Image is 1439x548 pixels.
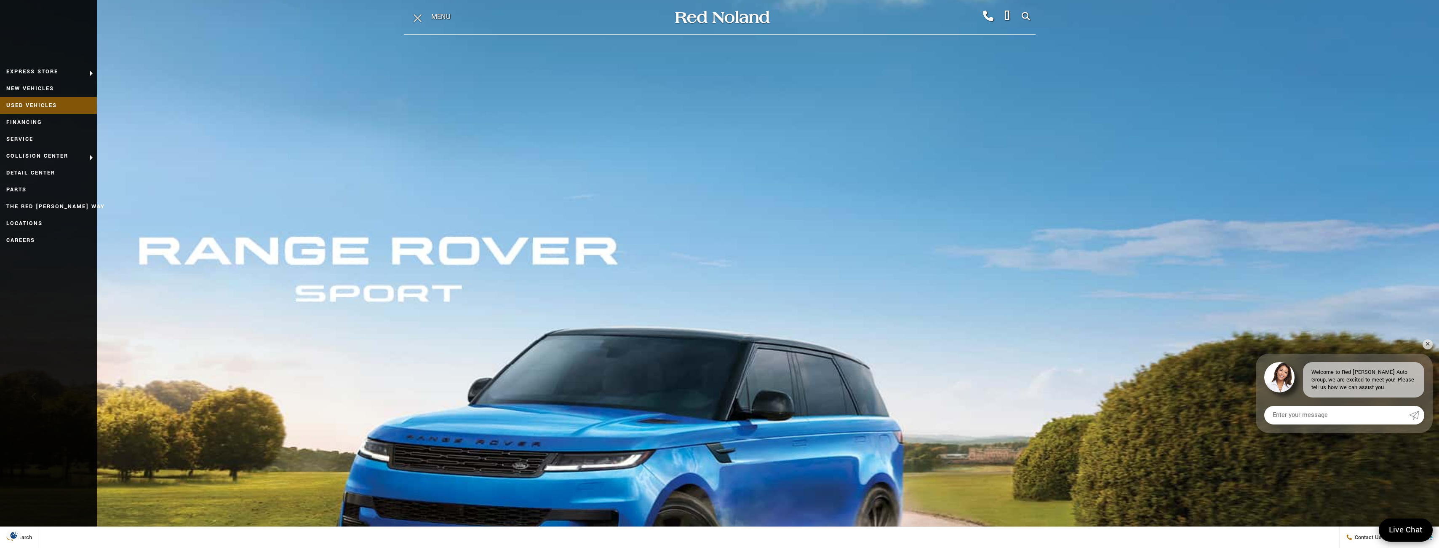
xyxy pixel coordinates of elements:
[1385,524,1427,536] span: Live Chat
[1409,406,1424,424] a: Submit
[1303,362,1424,398] div: Welcome to Red [PERSON_NAME] Auto Group, we are excited to meet you! Please tell us how we can as...
[4,531,24,540] section: Click to Open Cookie Consent Modal
[673,10,770,24] img: Red Noland Auto Group
[1264,362,1295,392] img: Agent profile photo
[1379,518,1433,542] a: Live Chat
[1264,406,1409,424] input: Enter your message
[4,531,24,540] img: Opt-Out Icon
[1353,534,1382,541] span: Contact Us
